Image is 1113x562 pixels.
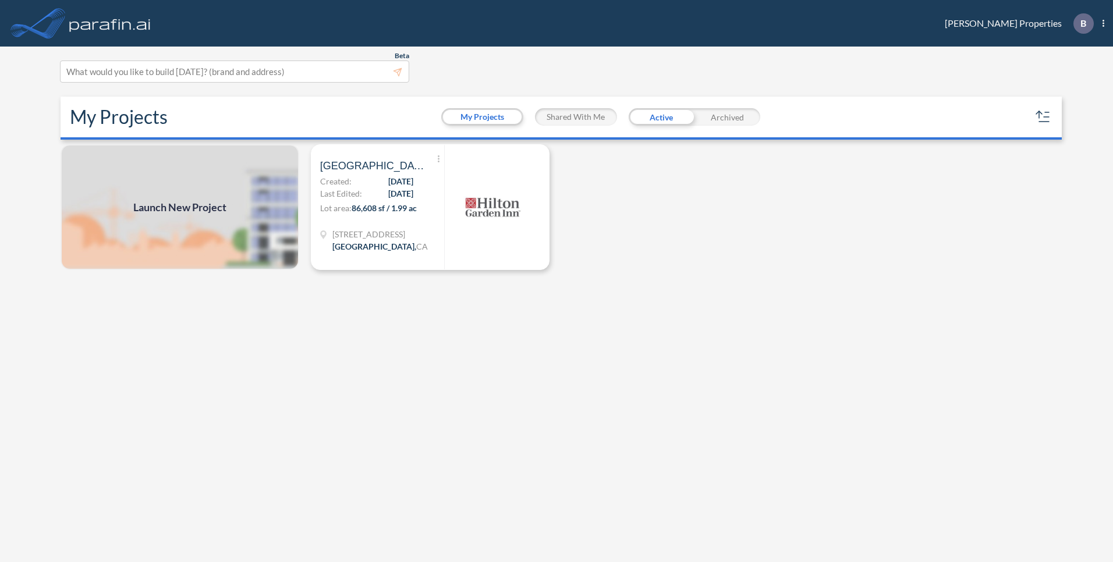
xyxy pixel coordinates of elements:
[320,187,362,200] span: Last Edited:
[133,200,226,215] span: Launch New Project
[416,241,428,251] span: CA
[395,51,409,61] span: Beta
[694,108,760,126] div: Archived
[388,175,413,187] span: [DATE]
[67,12,153,35] img: logo
[537,110,615,124] button: Shared With Me
[629,108,694,126] div: Active
[320,159,425,173] span: Belcourt Village
[320,175,352,187] span: Created:
[332,240,428,252] div: Bakersfield, CA
[352,203,417,213] span: 86,608 sf / 1.99 ac
[306,144,556,270] a: [GEOGRAPHIC_DATA]Created:[DATE]Last Edited:[DATE]Lot area:86,608 sf / 1.99 ac[STREET_ADDRESS][GEO...
[1034,108,1052,126] button: sort
[70,106,168,128] h2: My Projects
[927,13,1104,34] div: [PERSON_NAME] Properties
[1080,18,1086,29] p: B
[61,144,299,270] a: Launch New Project
[320,203,352,213] span: Lot area:
[388,187,413,200] span: [DATE]
[443,110,522,124] button: My Projects
[463,178,522,236] img: logo
[61,144,299,270] img: add
[332,228,428,240] span: 3333 Buena Vista Rd
[332,241,416,251] span: [GEOGRAPHIC_DATA] ,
